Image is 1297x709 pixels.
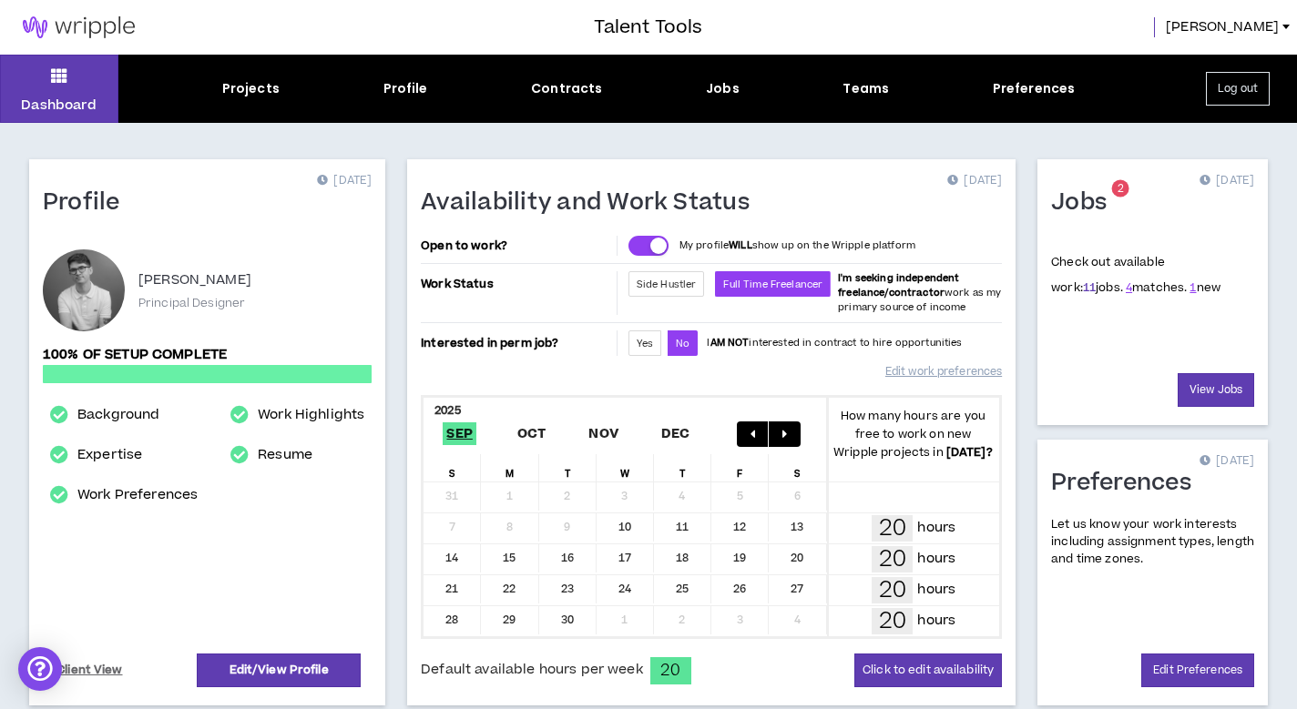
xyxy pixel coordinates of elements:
[1112,180,1129,198] sup: 2
[585,422,622,445] span: Nov
[947,172,1002,190] p: [DATE]
[539,454,597,481] div: T
[421,660,642,680] span: Default available hours per week
[317,172,372,190] p: [DATE]
[658,422,694,445] span: Dec
[421,330,613,356] p: Interested in perm job?
[946,444,993,461] b: [DATE] ?
[637,278,697,291] span: Side Hustler
[1118,181,1124,197] span: 2
[531,79,602,98] div: Contracts
[1051,254,1220,296] p: Check out available work:
[993,79,1076,98] div: Preferences
[679,238,915,253] p: My profile show up on the Wripple platform
[729,238,752,252] strong: WILL
[1083,279,1123,296] span: jobs.
[383,79,428,98] div: Profile
[654,454,711,481] div: T
[917,518,955,538] p: hours
[838,271,959,299] b: I'm seeking independent freelance/contractor
[1126,279,1187,296] span: matches.
[443,422,476,445] span: Sep
[706,79,740,98] div: Jobs
[843,79,889,98] div: Teams
[1190,279,1220,296] span: new
[854,653,1002,687] button: Click to edit availability
[43,249,125,331] div: Chad S.
[424,454,481,481] div: S
[597,454,654,481] div: W
[1051,188,1120,218] h1: Jobs
[1190,279,1196,296] a: 1
[434,402,461,419] b: 2025
[43,188,134,218] h1: Profile
[421,271,613,297] p: Work Status
[1051,516,1254,569] p: Let us know your work interests including assignment types, length and time zones.
[77,484,198,506] a: Work Preferences
[1083,279,1096,296] a: 11
[197,653,361,687] a: Edit/View Profile
[1200,172,1254,190] p: [DATE]
[917,549,955,569] p: hours
[77,444,142,466] a: Expertise
[222,79,280,98] div: Projects
[838,271,1001,314] span: work as my primary source of income
[1141,653,1254,687] a: Edit Preferences
[827,407,1000,461] p: How many hours are you free to work on new Wripple projects in
[769,454,826,481] div: S
[1206,72,1270,106] button: Log out
[258,444,312,466] a: Resume
[18,647,62,691] div: Open Intercom Messenger
[421,238,613,253] p: Open to work?
[1166,17,1279,37] span: [PERSON_NAME]
[421,188,763,218] h1: Availability and Work Status
[1200,452,1254,471] p: [DATE]
[138,269,251,291] p: [PERSON_NAME]
[77,404,159,426] a: Background
[885,356,1002,388] a: Edit work preferences
[514,422,550,445] span: Oct
[43,345,372,365] p: 100% of setup complete
[21,96,97,115] p: Dashboard
[637,337,653,350] span: Yes
[54,654,126,686] a: Client View
[707,336,962,350] p: I interested in contract to hire opportunities
[1051,469,1205,498] h1: Preferences
[676,337,689,350] span: No
[594,14,702,41] h3: Talent Tools
[917,580,955,600] p: hours
[138,295,245,311] p: Principal Designer
[710,336,750,349] strong: AM NOT
[711,454,769,481] div: F
[1126,279,1132,296] a: 4
[917,611,955,631] p: hours
[1178,373,1254,407] a: View Jobs
[481,454,538,481] div: M
[258,404,364,426] a: Work Highlights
